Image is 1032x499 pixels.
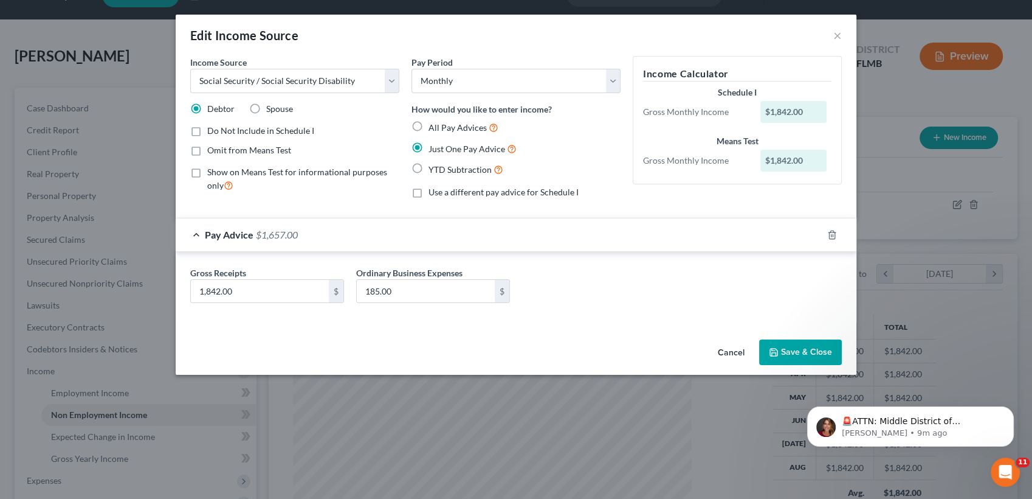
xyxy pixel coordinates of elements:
span: Show on Means Test for informational purposes only [207,167,387,190]
div: $ [329,280,343,303]
div: Means Test [643,135,831,147]
div: Gross Monthly Income [637,106,754,118]
span: 11 [1016,458,1030,467]
span: Just One Pay Advice [428,144,505,154]
div: Gross Monthly Income [637,155,754,167]
span: Use a different pay advice for Schedule I [428,187,579,197]
span: Do Not Include in Schedule I [207,125,314,136]
h5: Income Calculator [643,66,831,82]
span: $1,657.00 [256,229,298,240]
button: Cancel [708,341,754,365]
span: Omit from Means Test [207,145,291,155]
div: $1,842.00 [760,101,827,123]
iframe: Intercom notifications message [789,381,1032,466]
label: Gross Receipts [190,267,246,279]
div: Edit Income Source [190,27,298,44]
button: × [833,28,842,43]
div: Schedule I [643,86,831,99]
button: Save & Close [759,340,842,365]
label: Ordinary Business Expenses [356,267,463,279]
span: YTD Subtraction [428,164,492,175]
span: Debtor [207,103,235,114]
input: 0.00 [357,280,495,303]
div: $1,842.00 [760,150,827,172]
label: How would you like to enter income? [411,103,552,116]
span: Pay Advice [205,229,253,240]
span: Income Source [190,57,247,68]
input: 0.00 [191,280,329,303]
span: All Pay Advices [428,122,487,133]
span: Spouse [266,103,293,114]
div: $ [495,280,509,303]
iframe: Intercom live chat [991,458,1020,487]
label: Pay Period [411,56,453,69]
